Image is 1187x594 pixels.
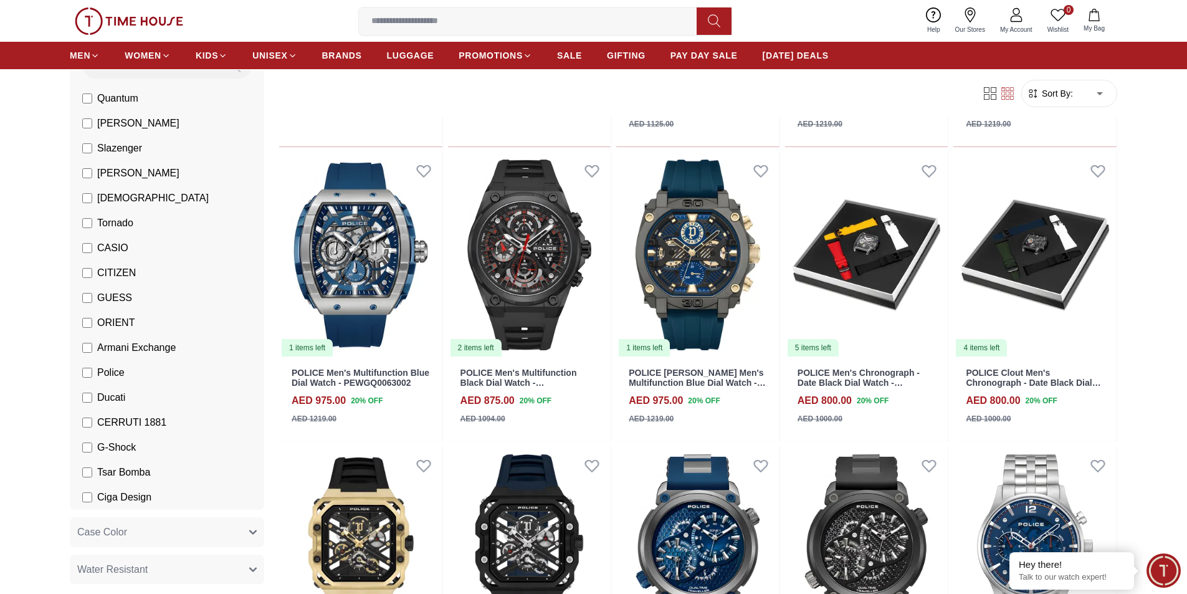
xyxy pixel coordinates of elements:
[798,118,842,130] div: AED 1219.00
[82,193,92,203] input: [DEMOGRAPHIC_DATA]
[616,152,779,358] a: POLICE Norwood Men's Multifunction Blue Dial Watch - PEWGQ00400011 items left
[97,440,136,455] span: G-Shock
[763,44,829,67] a: [DATE] DEALS
[670,44,738,67] a: PAY DAY SALE
[1026,395,1057,406] span: 20 % OFF
[82,93,92,103] input: Quantum
[82,343,92,353] input: Armani Exchange
[619,339,670,357] div: 1 items left
[97,415,166,430] span: CERRUTI 1881
[448,152,611,358] a: POLICE Men's Multifunction Black Dial Watch - PEWGQ00543032 items left
[97,141,142,156] span: Slazenger
[1064,5,1074,15] span: 0
[82,318,92,328] input: ORIENT
[97,216,133,231] span: Tornado
[351,395,383,406] span: 20 % OFF
[763,49,829,62] span: [DATE] DEALS
[798,393,852,408] h4: AED 800.00
[1146,553,1181,588] div: Chat Widget
[70,555,264,585] button: Water Resistant
[966,393,1020,408] h4: AED 800.00
[922,25,945,34] span: Help
[387,44,434,67] a: LUGGAGE
[82,118,92,128] input: [PERSON_NAME]
[557,44,582,67] a: SALE
[629,393,683,408] h4: AED 975.00
[857,395,889,406] span: 20 % OFF
[82,368,92,378] input: Police
[448,152,611,358] img: POLICE Men's Multifunction Black Dial Watch - PEWGQ0054303
[629,413,674,424] div: AED 1219.00
[292,393,346,408] h4: AED 975.00
[82,393,92,403] input: Ducati
[125,49,161,62] span: WOMEN
[953,152,1117,358] img: POLICE Clout Men's Chronograph - Date Black Dial Watch - PEWGO0052401-SET
[75,7,183,35] img: ...
[387,49,434,62] span: LUGGAGE
[948,5,993,37] a: Our Stores
[82,268,92,278] input: CITIZEN
[196,49,218,62] span: KIDS
[252,49,287,62] span: UNISEX
[1079,24,1110,33] span: My Bag
[956,339,1007,357] div: 4 items left
[788,339,839,357] div: 5 items left
[292,413,336,424] div: AED 1219.00
[70,44,100,67] a: MEN
[196,44,227,67] a: KIDS
[77,525,127,540] span: Case Color
[279,152,442,358] img: POLICE Men's Multifunction Blue Dial Watch - PEWGQ0063002
[82,418,92,428] input: CERRUTI 1881
[70,517,264,547] button: Case Color
[97,340,176,355] span: Armani Exchange
[279,152,442,358] a: POLICE Men's Multifunction Blue Dial Watch - PEWGQ00630021 items left
[292,368,429,388] a: POLICE Men's Multifunction Blue Dial Watch - PEWGQ0063002
[1042,25,1074,34] span: Wishlist
[97,390,125,405] span: Ducati
[557,49,582,62] span: SALE
[1040,5,1076,37] a: 0Wishlist
[97,315,135,330] span: ORIENT
[82,218,92,228] input: Tornado
[1027,87,1073,100] button: Sort By:
[629,368,766,399] a: POLICE [PERSON_NAME] Men's Multifunction Blue Dial Watch - PEWGQ0040001
[97,290,132,305] span: GUESS
[460,393,515,408] h4: AED 875.00
[97,465,150,480] span: Tsar Bomba
[520,395,551,406] span: 20 % OFF
[322,44,362,67] a: BRANDS
[82,243,92,253] input: CASIO
[82,143,92,153] input: Slazenger
[785,152,948,358] img: POLICE Men's Chronograph - Date Black Dial Watch - PEWGO0052402-SET
[785,152,948,358] a: POLICE Men's Chronograph - Date Black Dial Watch - PEWGO0052402-SET5 items left
[953,152,1117,358] a: POLICE Clout Men's Chronograph - Date Black Dial Watch - PEWGO0052401-SET4 items left
[1076,6,1112,36] button: My Bag
[616,152,779,358] img: POLICE Norwood Men's Multifunction Blue Dial Watch - PEWGQ0040001
[97,166,179,181] span: [PERSON_NAME]
[459,44,532,67] a: PROMOTIONS
[966,413,1011,424] div: AED 1000.00
[920,5,948,37] a: Help
[670,49,738,62] span: PAY DAY SALE
[1019,558,1125,571] div: Hey there!
[966,368,1100,399] a: POLICE Clout Men's Chronograph - Date Black Dial Watch - PEWGO0052401-SET
[798,368,920,399] a: POLICE Men's Chronograph - Date Black Dial Watch - PEWGO0052402-SET
[97,365,125,380] span: Police
[450,339,502,357] div: 2 items left
[82,168,92,178] input: [PERSON_NAME]
[125,44,171,67] a: WOMEN
[1039,87,1073,100] span: Sort By:
[950,25,990,34] span: Our Stores
[82,467,92,477] input: Tsar Bomba
[282,339,333,357] div: 1 items left
[995,25,1037,34] span: My Account
[607,44,646,67] a: GIFTING
[97,91,138,106] span: Quantum
[97,241,128,256] span: CASIO
[97,266,136,280] span: CITIZEN
[460,413,505,424] div: AED 1094.00
[70,49,90,62] span: MEN
[460,368,577,399] a: POLICE Men's Multifunction Black Dial Watch - PEWGQ0054303
[966,118,1011,130] div: AED 1219.00
[252,44,297,67] a: UNISEX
